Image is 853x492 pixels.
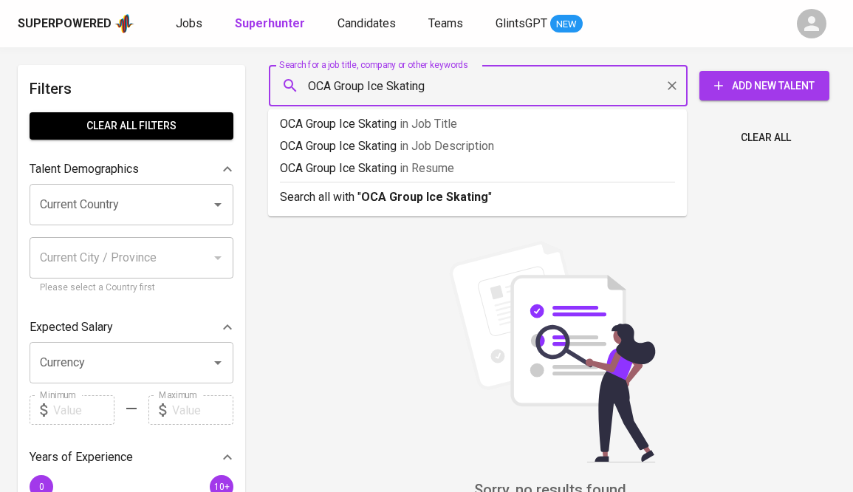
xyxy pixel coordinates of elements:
[711,77,818,95] span: Add New Talent
[735,124,797,151] button: Clear All
[280,137,675,155] p: OCA Group Ice Skating
[400,139,494,153] span: in Job Description
[400,117,457,131] span: in Job Title
[280,160,675,177] p: OCA Group Ice Skating
[235,16,305,30] b: Superhunter
[176,15,205,33] a: Jobs
[280,188,675,206] p: Search all with " "
[18,16,112,33] div: Superpowered
[496,15,583,33] a: GlintsGPT NEW
[30,443,233,472] div: Years of Experience
[213,482,229,492] span: 10+
[235,15,308,33] a: Superhunter
[338,16,396,30] span: Candidates
[30,318,113,336] p: Expected Salary
[114,13,134,35] img: app logo
[361,190,488,204] b: OCA Group Ice Skating
[53,395,114,425] input: Value
[428,16,463,30] span: Teams
[30,448,133,466] p: Years of Experience
[30,112,233,140] button: Clear All filters
[208,352,228,373] button: Open
[208,194,228,215] button: Open
[30,154,233,184] div: Talent Demographics
[18,13,134,35] a: Superpoweredapp logo
[41,117,222,135] span: Clear All filters
[30,312,233,342] div: Expected Salary
[496,16,547,30] span: GlintsGPT
[662,75,682,96] button: Clear
[442,241,663,462] img: file_searching.svg
[338,15,399,33] a: Candidates
[30,160,139,178] p: Talent Demographics
[40,281,223,295] p: Please select a Country first
[428,15,466,33] a: Teams
[699,71,829,100] button: Add New Talent
[172,395,233,425] input: Value
[38,482,44,492] span: 0
[550,17,583,32] span: NEW
[741,129,791,147] span: Clear All
[30,77,233,100] h6: Filters
[280,115,675,133] p: OCA Group Ice Skating
[400,161,454,175] span: in Resume
[176,16,202,30] span: Jobs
